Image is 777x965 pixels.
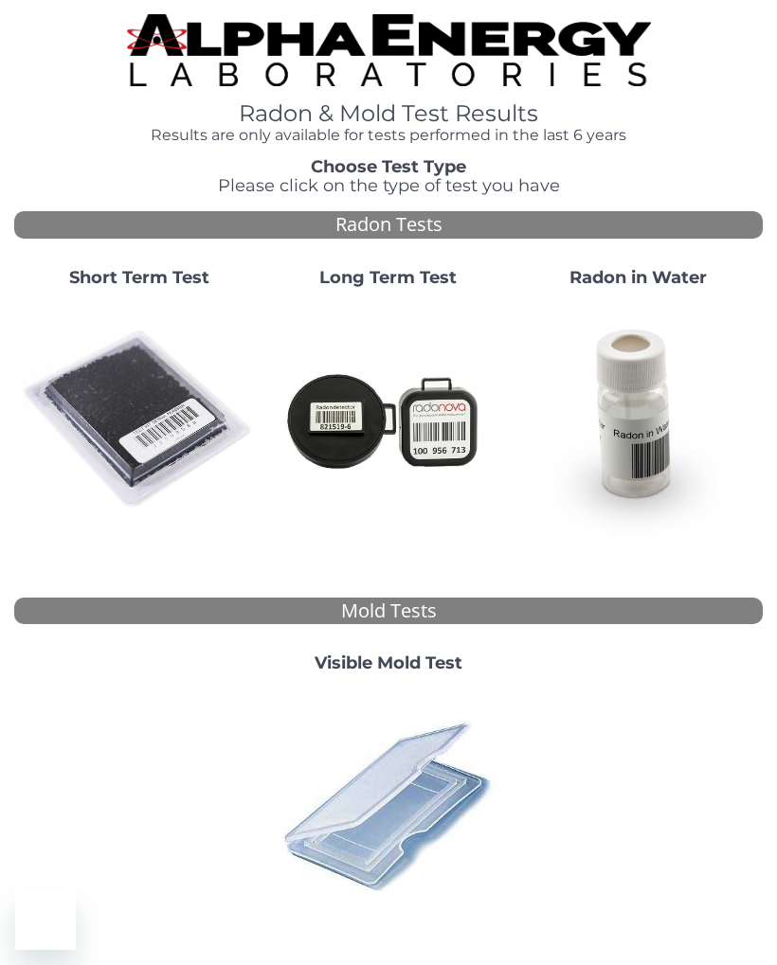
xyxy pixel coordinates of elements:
[218,175,560,196] span: Please click on the type of test you have
[22,302,256,536] img: ShortTerm.jpg
[127,127,651,144] h4: Results are only available for tests performed in the last 6 years
[271,302,505,536] img: Radtrak2vsRadtrak3.jpg
[271,688,505,922] img: PI42764010.jpg
[311,156,466,177] strong: Choose Test Type
[127,14,651,86] img: TightCrop.jpg
[569,267,707,288] strong: Radon in Water
[14,211,763,239] div: Radon Tests
[521,302,755,536] img: RadoninWater.jpg
[315,652,462,673] strong: Visible Mold Test
[127,101,651,126] h1: Radon & Mold Test Results
[319,267,457,288] strong: Long Term Test
[15,889,76,950] iframe: Button to launch messaging window
[69,267,209,288] strong: Short Term Test
[14,598,763,625] div: Mold Tests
